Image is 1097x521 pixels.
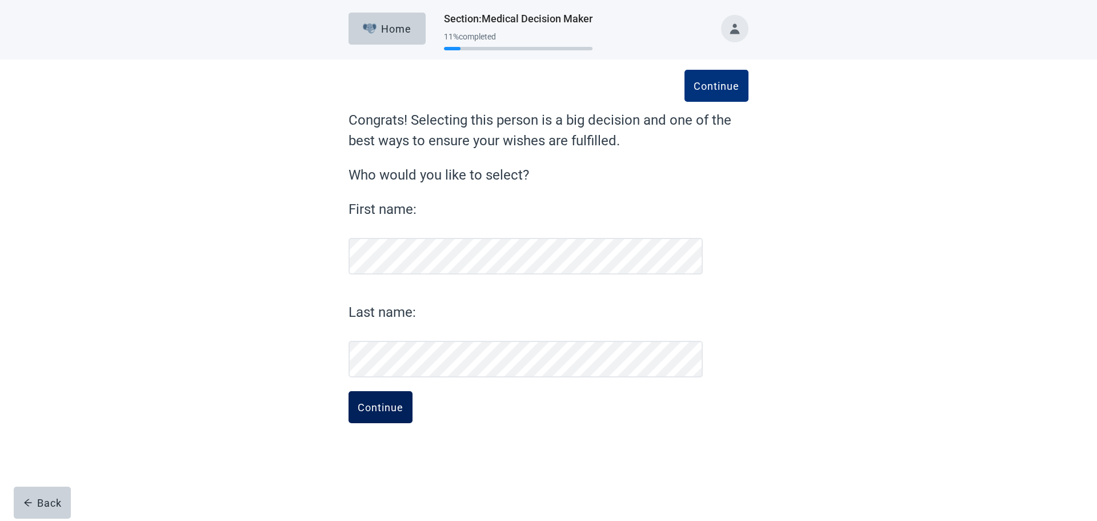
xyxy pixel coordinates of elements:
img: Elephant [363,23,377,34]
div: Progress section [444,27,592,55]
button: Continue [349,391,413,423]
button: ElephantHome [349,13,426,45]
button: Toggle account menu [721,15,748,42]
label: Congrats! Selecting this person is a big decision and one of the best ways to ensure your wishes ... [349,110,748,151]
div: Home [363,23,412,34]
label: Who would you like to select? [349,165,748,185]
button: Continue [684,70,748,102]
div: Continue [694,80,739,92]
button: arrow-leftBack [14,487,71,519]
div: Continue [358,401,403,413]
span: arrow-left [23,498,33,507]
div: Back [23,497,62,508]
div: 11 % completed [444,32,592,41]
label: First name: [349,199,703,220]
label: Last name: [349,302,703,323]
h1: Section : Medical Decision Maker [444,11,592,27]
